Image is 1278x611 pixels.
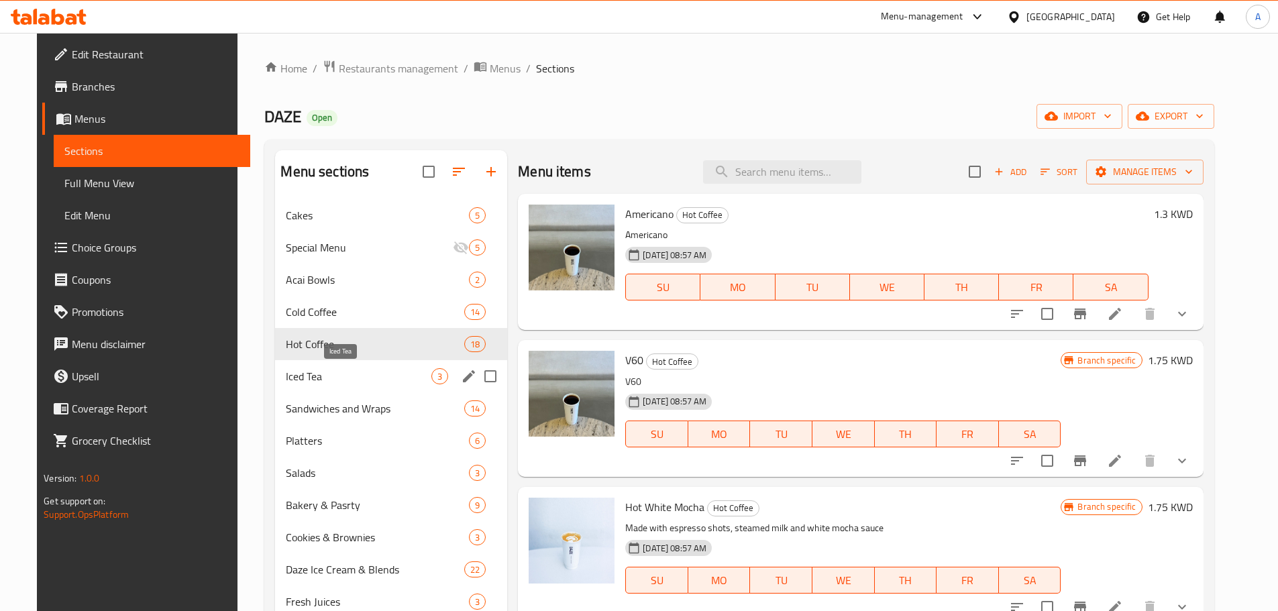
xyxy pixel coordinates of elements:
span: Choice Groups [72,239,239,256]
div: items [464,561,486,577]
img: Hot White Mocha [529,498,615,584]
button: SA [1073,274,1148,300]
button: Branch-specific-item [1064,298,1096,330]
input: search [703,160,861,184]
span: Sort items [1032,162,1086,182]
span: WE [818,425,869,444]
div: items [469,272,486,288]
button: SA [999,421,1061,447]
span: WE [855,278,919,297]
div: Hot Coffee [707,500,759,516]
span: [DATE] 08:57 AM [637,395,712,408]
span: TH [930,278,994,297]
span: 5 [470,209,485,222]
span: FR [942,571,994,590]
a: Full Menu View [54,167,250,199]
span: 9 [470,499,485,512]
button: show more [1166,298,1198,330]
button: edit [459,366,479,386]
svg: Show Choices [1174,306,1190,322]
div: Acai Bowls2 [275,264,507,296]
div: Bakery & Pasrty [286,497,469,513]
div: items [464,304,486,320]
h6: 1.75 KWD [1148,351,1193,370]
p: V60 [625,374,1061,390]
svg: Inactive section [453,239,469,256]
span: Upsell [72,368,239,384]
button: MO [688,421,751,447]
span: FR [1004,278,1068,297]
span: Get support on: [44,492,105,510]
span: Open [307,112,337,123]
span: Grocery Checklist [72,433,239,449]
span: Iced Tea [286,368,431,384]
span: Hot White Mocha [625,497,704,517]
span: 6 [470,435,485,447]
button: TH [875,421,937,447]
p: Americano [625,227,1148,243]
span: Hot Coffee [677,207,728,223]
span: V60 [625,350,643,370]
span: SA [1079,278,1142,297]
span: 3 [470,531,485,544]
h2: Menu sections [280,162,369,182]
button: TH [875,567,937,594]
span: Add [992,164,1028,180]
div: Hot Coffee [676,207,729,223]
li: / [313,60,317,76]
span: export [1138,108,1204,125]
div: Hot Coffee18 [275,328,507,360]
span: Hot Coffee [286,336,464,352]
button: sort-choices [1001,298,1033,330]
nav: breadcrumb [264,60,1214,77]
div: items [469,465,486,481]
span: Daze Ice Cream & Blends [286,561,464,577]
div: items [469,207,486,223]
span: Special Menu [286,239,453,256]
h6: 1.75 KWD [1148,498,1193,516]
button: SA [999,567,1061,594]
button: delete [1134,298,1166,330]
a: Edit menu item [1107,306,1123,322]
a: Support.OpsPlatform [44,506,129,523]
span: Menu disclaimer [72,336,239,352]
div: Sandwiches and Wraps14 [275,392,507,425]
svg: Show Choices [1174,453,1190,469]
div: items [464,400,486,416]
button: Add section [475,156,507,188]
span: Acai Bowls [286,272,469,288]
span: Hot Coffee [647,354,698,370]
span: 1.0.0 [79,469,100,487]
button: Manage items [1086,160,1204,184]
a: Coupons [42,264,250,296]
a: Promotions [42,296,250,328]
button: Sort [1037,162,1081,182]
span: import [1047,108,1112,125]
span: TU [781,278,845,297]
button: TH [924,274,999,300]
span: Hot Coffee [708,500,759,516]
span: Select to update [1033,300,1061,328]
button: SU [625,274,700,300]
a: Restaurants management [323,60,458,77]
button: WE [812,567,875,594]
div: items [469,239,486,256]
span: Cookies & Brownies [286,529,469,545]
span: Fresh Juices [286,594,469,610]
span: Version: [44,469,76,487]
span: MO [694,425,745,444]
button: export [1128,104,1214,129]
div: Bakery & Pasrty9 [275,489,507,521]
span: Coupons [72,272,239,288]
div: Platters6 [275,425,507,457]
span: Platters [286,433,469,449]
a: Edit Menu [54,199,250,231]
button: sort-choices [1001,445,1033,477]
button: SU [625,567,688,594]
div: Special Menu5 [275,231,507,264]
button: TU [776,274,850,300]
span: Americano [625,204,674,224]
